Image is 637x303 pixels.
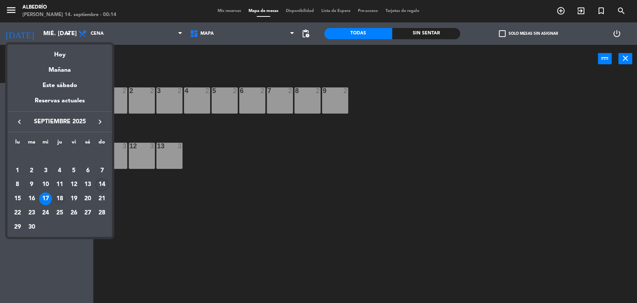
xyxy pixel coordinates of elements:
td: 10 de septiembre de 2025 [38,178,53,192]
div: 6 [81,164,94,177]
td: 21 de septiembre de 2025 [95,192,109,206]
div: 26 [68,207,80,219]
th: miércoles [38,138,53,149]
th: sábado [81,138,95,149]
button: keyboard_arrow_left [13,117,26,127]
th: jueves [53,138,67,149]
td: 13 de septiembre de 2025 [81,178,95,192]
div: 17 [39,192,52,205]
div: 5 [68,164,80,177]
div: 20 [81,192,94,205]
td: 30 de septiembre de 2025 [25,220,39,234]
div: 27 [81,207,94,219]
td: 4 de septiembre de 2025 [53,164,67,178]
div: 24 [39,207,52,219]
td: 26 de septiembre de 2025 [67,206,81,220]
td: 28 de septiembre de 2025 [95,206,109,220]
div: 28 [96,207,108,219]
td: 12 de septiembre de 2025 [67,178,81,192]
td: 23 de septiembre de 2025 [25,206,39,220]
td: 29 de septiembre de 2025 [10,220,25,234]
th: viernes [67,138,81,149]
th: martes [25,138,39,149]
div: Este sábado [7,75,112,96]
td: 20 de septiembre de 2025 [81,192,95,206]
td: 15 de septiembre de 2025 [10,192,25,206]
button: keyboard_arrow_right [93,117,107,127]
td: 1 de septiembre de 2025 [10,164,25,178]
div: 23 [25,207,38,219]
td: 9 de septiembre de 2025 [25,178,39,192]
td: 14 de septiembre de 2025 [95,178,109,192]
td: 24 de septiembre de 2025 [38,206,53,220]
td: 5 de septiembre de 2025 [67,164,81,178]
th: domingo [95,138,109,149]
div: 22 [11,207,24,219]
i: keyboard_arrow_left [15,117,24,126]
td: 7 de septiembre de 2025 [95,164,109,178]
div: 9 [25,179,38,191]
i: keyboard_arrow_right [96,117,104,126]
span: septiembre 2025 [26,117,93,127]
td: 8 de septiembre de 2025 [10,178,25,192]
div: 21 [96,192,108,205]
td: 16 de septiembre de 2025 [25,192,39,206]
td: 27 de septiembre de 2025 [81,206,95,220]
td: 6 de septiembre de 2025 [81,164,95,178]
td: 19 de septiembre de 2025 [67,192,81,206]
div: 1 [11,164,24,177]
div: Reservas actuales [7,96,112,111]
div: 16 [25,192,38,205]
td: 3 de septiembre de 2025 [38,164,53,178]
div: 4 [53,164,66,177]
div: 25 [53,207,66,219]
div: Mañana [7,60,112,75]
div: 14 [96,179,108,191]
div: 11 [53,179,66,191]
td: SEP. [10,149,109,164]
div: 8 [11,179,24,191]
td: 2 de septiembre de 2025 [25,164,39,178]
div: 3 [39,164,52,177]
div: 7 [96,164,108,177]
div: 12 [68,179,80,191]
div: 29 [11,221,24,234]
td: 11 de septiembre de 2025 [53,178,67,192]
td: 25 de septiembre de 2025 [53,206,67,220]
div: 15 [11,192,24,205]
div: 2 [25,164,38,177]
div: 19 [68,192,80,205]
div: 13 [81,179,94,191]
div: 18 [53,192,66,205]
div: Hoy [7,44,112,60]
div: 30 [25,221,38,234]
th: lunes [10,138,25,149]
td: 18 de septiembre de 2025 [53,192,67,206]
div: 10 [39,179,52,191]
td: 22 de septiembre de 2025 [10,206,25,220]
td: 17 de septiembre de 2025 [38,192,53,206]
